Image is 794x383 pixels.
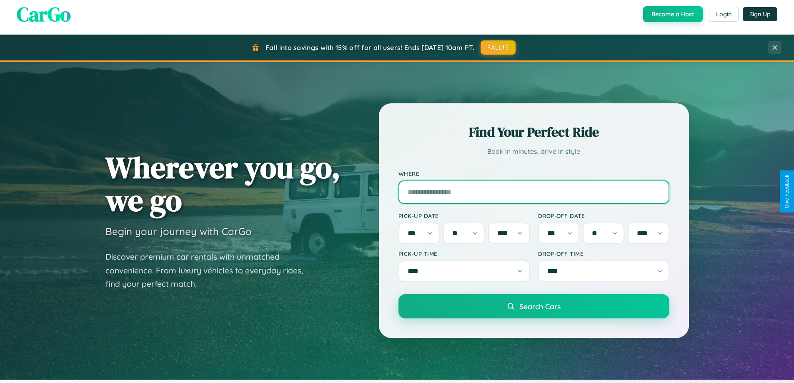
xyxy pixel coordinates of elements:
h2: Find Your Perfect Ride [398,123,669,141]
div: Give Feedback [784,175,790,208]
button: Search Cars [398,294,669,318]
button: Sign Up [743,7,777,21]
label: Pick-up Date [398,212,530,219]
button: Become a Host [643,6,703,22]
button: FALL15 [481,40,516,55]
p: Book in minutes, drive in style [398,145,669,158]
label: Pick-up Time [398,250,530,257]
p: Discover premium car rentals with unmatched convenience. From luxury vehicles to everyday rides, ... [105,250,314,291]
h3: Begin your journey with CarGo [105,225,252,238]
h1: Wherever you go, we go [105,151,341,217]
label: Drop-off Time [538,250,669,257]
span: Search Cars [519,302,561,311]
span: Fall into savings with 15% off for all users! Ends [DATE] 10am PT. [266,43,474,52]
label: Where [398,170,669,177]
label: Drop-off Date [538,212,669,219]
span: CarGo [17,0,71,28]
button: Login [709,7,739,22]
